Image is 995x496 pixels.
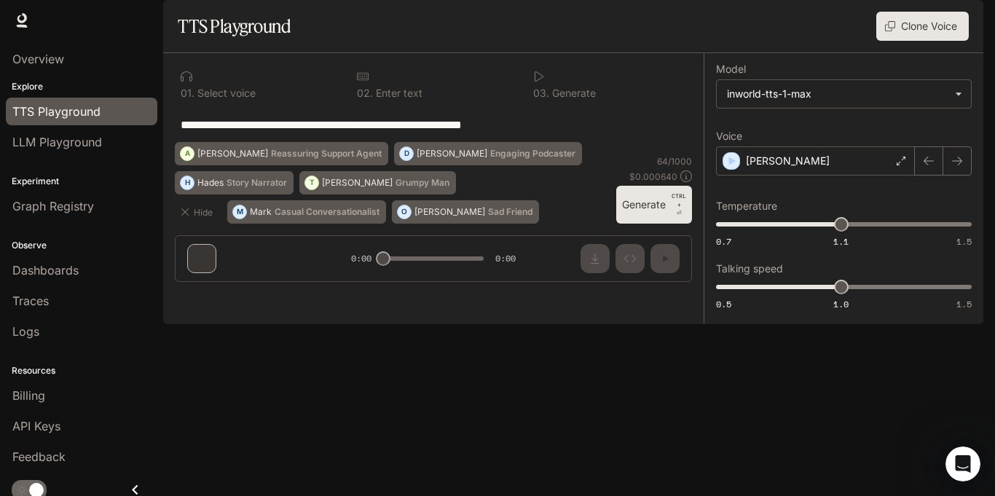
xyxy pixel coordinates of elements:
div: T [305,171,318,194]
p: Casual Conversationalist [275,208,379,216]
p: 64 / 1000 [657,155,692,168]
span: 1.5 [956,298,972,310]
p: [PERSON_NAME] [197,149,268,158]
p: Engaging Podcaster [490,149,575,158]
p: Sad Friend [488,208,532,216]
p: Model [716,64,746,74]
p: Select voice [194,88,256,98]
button: GenerateCTRL +⏎ [616,186,692,224]
p: 0 2 . [357,88,373,98]
div: M [233,200,246,224]
span: 1.0 [833,298,849,310]
p: [PERSON_NAME] [414,208,485,216]
span: 1.1 [833,235,849,248]
p: Temperature [716,201,777,211]
div: inworld-tts-1-max [727,87,948,101]
button: HHadesStory Narrator [175,171,294,194]
p: Voice [716,131,742,141]
span: 0.5 [716,298,731,310]
button: D[PERSON_NAME]Engaging Podcaster [394,142,582,165]
div: inworld-tts-1-max [717,80,971,108]
p: Talking speed [716,264,783,274]
button: O[PERSON_NAME]Sad Friend [392,200,539,224]
p: Grumpy Man [396,178,449,187]
p: [PERSON_NAME] [322,178,393,187]
p: Reassuring Support Agent [271,149,382,158]
p: ⏎ [672,192,686,218]
button: Clone Voice [876,12,969,41]
iframe: Intercom live chat [945,446,980,481]
p: Generate [549,88,596,98]
p: [PERSON_NAME] [417,149,487,158]
button: Hide [175,200,221,224]
p: Story Narrator [227,178,287,187]
div: H [181,171,194,194]
p: Enter text [373,88,422,98]
p: 0 1 . [181,88,194,98]
span: 0.7 [716,235,731,248]
div: D [400,142,413,165]
button: MMarkCasual Conversationalist [227,200,386,224]
p: $ 0.000640 [629,170,677,183]
div: A [181,142,194,165]
span: 1.5 [956,235,972,248]
div: O [398,200,411,224]
p: Mark [250,208,272,216]
button: A[PERSON_NAME]Reassuring Support Agent [175,142,388,165]
h1: TTS Playground [178,12,291,41]
p: [PERSON_NAME] [746,154,830,168]
button: T[PERSON_NAME]Grumpy Man [299,171,456,194]
p: CTRL + [672,192,686,209]
p: 0 3 . [533,88,549,98]
p: Hades [197,178,224,187]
